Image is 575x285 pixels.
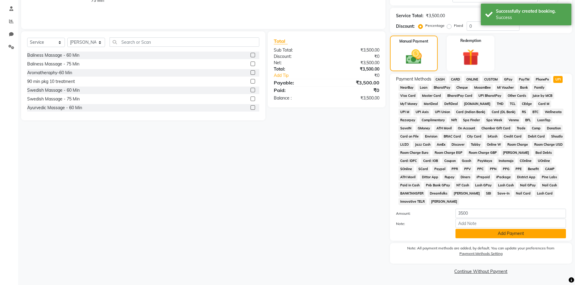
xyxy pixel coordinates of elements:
[462,100,493,107] span: [DOMAIN_NAME]
[540,182,559,189] span: Nail Cash
[520,100,534,107] span: CEdge
[416,166,430,173] span: SCard
[460,157,473,164] span: Gcash
[543,166,556,173] span: CAMP
[269,72,336,79] a: Add Tip
[429,198,459,205] span: [PERSON_NAME]
[398,117,417,124] span: Razorpay
[490,109,518,116] span: Card (DL Bank)
[399,39,428,44] label: Manual Payment
[486,133,500,140] span: bKash
[425,23,445,28] label: Percentage
[514,190,533,197] span: Nail Card
[531,92,554,99] span: Juice by MCB
[534,149,554,156] span: Bad Debts
[418,84,429,91] span: Loan
[518,84,530,91] span: Bank
[398,149,430,156] span: Room Charge Euro
[327,95,384,101] div: ₹3,500.00
[434,125,454,132] span: ATH Movil
[488,166,498,173] span: PPN
[514,166,524,173] span: PPE
[27,70,72,76] div: Aromatheraphy-60 Min
[518,182,538,189] span: Nail GPay
[269,87,327,94] div: Paid:
[442,157,458,164] span: Coupon
[477,92,503,99] span: UPI BharatPay
[420,92,443,99] span: Master Card
[420,174,440,181] span: Dittor App
[401,48,427,66] img: _cash.svg
[27,52,79,59] div: Baliness Massage - 60 Min
[455,209,566,218] input: Amount
[461,117,482,124] span: Spa Finder
[442,133,463,140] span: BRAC Card
[27,96,80,102] div: Swedish Massage - 75 Min
[508,100,518,107] span: TCL
[398,174,418,181] span: ATH Movil
[496,8,567,14] div: Successfully created booking.
[495,84,516,91] span: MI Voucher
[445,92,474,99] span: BharatPay Card
[520,109,528,116] span: RS
[396,13,423,19] div: Service Total:
[269,60,327,66] div: Net:
[27,78,75,85] div: 90 min pkg 10 treatment
[495,100,506,107] span: THD
[398,100,420,107] span: MyT Money
[455,229,566,238] button: Add Payment
[475,166,486,173] span: PPC
[496,182,516,189] span: Lash Cash
[452,190,482,197] span: [PERSON_NAME]
[450,141,467,148] span: Discover
[456,125,477,132] span: On Account
[398,190,426,197] span: BANKTANSFER
[420,117,447,124] span: Complimentary
[426,13,445,19] div: ₹3,500.00
[327,66,384,72] div: ₹3,500.00
[464,76,480,83] span: ONLINE
[460,38,481,43] label: Redemption
[475,174,492,181] span: iPrepaid
[535,190,554,197] span: Lash Card
[269,95,327,101] div: Balance :
[269,66,327,72] div: Total:
[536,100,551,107] span: Card M
[535,117,552,124] span: LoanTap
[327,79,384,86] div: ₹3,500.00
[398,157,419,164] span: Card: IDFC
[501,166,511,173] span: PPG
[398,166,414,173] span: SOnline
[462,166,473,173] span: PPV
[532,84,546,91] span: Family
[467,149,499,156] span: Room Charge GBP
[530,125,542,132] span: Comp
[413,141,432,148] span: Jazz Cash
[421,157,440,164] span: Card: IOB
[472,84,493,91] span: MosamBee
[454,182,471,189] span: NT Cash
[327,87,384,94] div: ₹0
[416,125,432,132] span: GMoney
[274,38,288,44] span: Total
[496,190,512,197] span: Save-In
[526,166,541,173] span: Benefit
[434,76,447,83] span: CASH
[27,105,82,111] div: Ayurvedic Massage - 60 Min
[396,76,431,82] span: Payment Methods
[327,47,384,53] div: ₹3,500.00
[536,157,552,164] span: UOnline
[327,53,384,60] div: ₹0
[540,174,559,181] span: Pine Labs
[398,92,418,99] span: Visa Card
[515,174,537,181] span: District App
[398,133,421,140] span: Card on File
[484,190,493,197] span: SBI
[396,245,566,259] label: Note: All payment methods are added, by default. You can update your preferences from
[484,117,504,124] span: Spa Week
[473,182,494,189] span: Lash GPay
[27,87,80,93] div: Swedish Massage - 60 Min
[518,157,533,164] span: COnline
[432,166,447,173] span: Paypal
[391,268,571,275] a: Continue Without Payment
